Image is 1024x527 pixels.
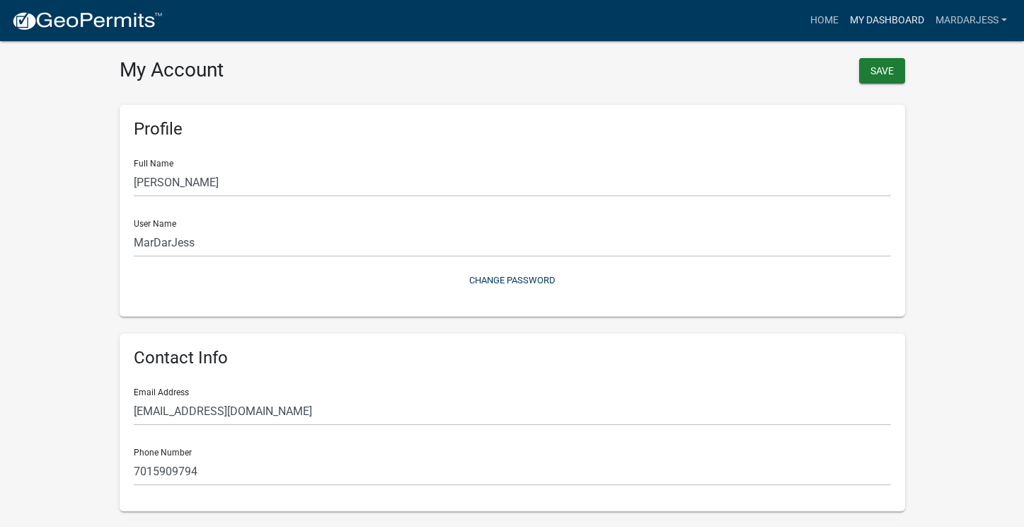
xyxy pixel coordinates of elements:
h3: My Account [120,58,502,82]
a: Home [805,7,844,34]
h6: Contact Info [134,348,891,368]
h6: Profile [134,119,891,140]
a: MarDarJess [930,7,1013,34]
button: Change Password [134,268,891,292]
button: Save [859,58,905,84]
a: My Dashboard [844,7,930,34]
